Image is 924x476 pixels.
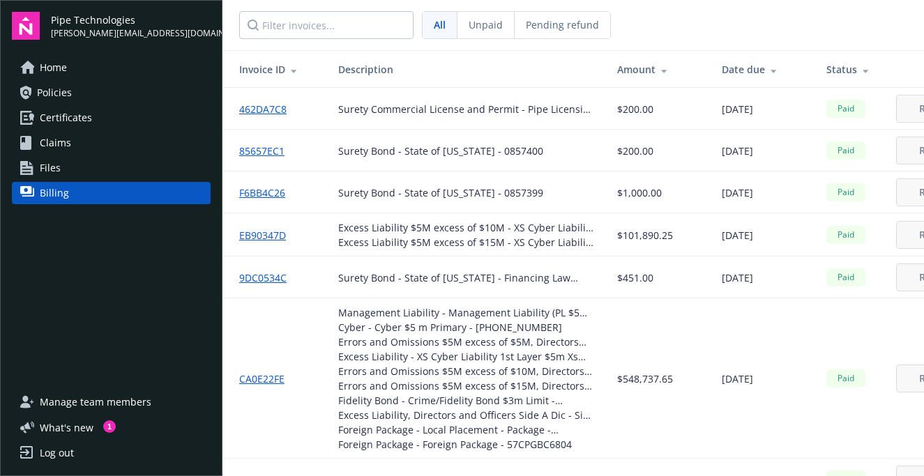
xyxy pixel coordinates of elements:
[40,132,71,154] span: Claims
[40,420,93,435] span: What ' s new
[37,82,72,104] span: Policies
[434,17,446,32] span: All
[338,349,595,364] div: Excess Liability - XS Cyber Liability 1st Layer $5m Xs $5m - 652481467
[338,235,595,249] div: Excess Liability $5M excess of $15M - XS Cyber Liability 3rd Layer $5m xs $15m - H24CXS21002-01
[617,102,653,116] span: $200.00
[338,185,543,200] div: Surety Bond - State of [US_STATE] - 0857399
[722,371,753,386] span: [DATE]
[51,12,211,40] button: Pipe Technologies[PERSON_NAME][EMAIL_ADDRESS][DOMAIN_NAME]
[338,144,543,158] div: Surety Bond - State of [US_STATE] - 0857400
[617,371,673,386] span: $548,737.65
[338,220,595,235] div: Excess Liability $5M excess of $10M - XS Cyber Liability 2nd Layer $5m xs $10m - PVX30076218700
[469,17,503,32] span: Unpaid
[51,27,211,40] span: [PERSON_NAME][EMAIL_ADDRESS][DOMAIN_NAME]
[338,422,595,437] div: Foreign Package - Local Placement - Package - 57CPGBC6804 Local [GEOGRAPHIC_DATA]
[722,270,753,285] span: [DATE]
[239,371,296,386] a: CA0E22FE
[832,186,860,199] span: Paid
[239,62,316,77] div: Invoice ID
[12,157,211,179] a: Files
[338,378,595,393] div: Errors and Omissions $5M excess of $15M, Directors and Officers - D&O $5M excess of $15M - EIA-10...
[722,102,753,116] span: [DATE]
[832,102,860,115] span: Paid
[40,391,151,413] span: Manage team members
[338,408,595,422] div: Excess Liability, Directors and Officers Side A Dic - Side A IDL $2m xs 25m - ELU201165-24
[239,270,298,285] a: 9DC0534C
[338,335,595,349] div: Errors and Omissions $5M excess of $5M, Directors and Officers - D&O $5M excess of $5M - [PHONE_N...
[526,17,599,32] span: Pending refund
[832,372,860,385] span: Paid
[617,270,653,285] span: $451.00
[103,420,116,433] div: 1
[338,437,595,452] div: Foreign Package - Foreign Package - 57CPGBC6804
[12,82,211,104] a: Policies
[239,185,296,200] a: F6BB4C26
[40,157,61,179] span: Files
[40,56,67,79] span: Home
[832,144,860,157] span: Paid
[239,102,298,116] a: 462DA7C8
[832,229,860,241] span: Paid
[338,102,595,116] div: Surety Commercial License and Permit - Pipe Licensing LLC/[US_STATE]-Commercial Financing Bond - ...
[12,132,211,154] a: Claims
[826,62,874,77] div: Status
[722,144,753,158] span: [DATE]
[40,442,74,464] div: Log out
[617,228,673,243] span: $101,890.25
[12,420,116,435] button: What's new1
[617,144,653,158] span: $200.00
[338,393,595,408] div: Fidelity Bond - Crime/Fidelity Bond $3m Limit - [PHONE_NUMBER]
[12,12,40,40] img: navigator-logo.svg
[338,364,595,378] div: Errors and Omissions $5M excess of $10M, Directors and Officers - D&O $5M excess of $10M - G72553...
[617,62,699,77] div: Amount
[338,270,595,285] div: Surety Bond - State of [US_STATE] - Financing Law License - 0857398
[12,391,211,413] a: Manage team members
[40,182,69,204] span: Billing
[722,185,753,200] span: [DATE]
[40,107,92,129] span: Certificates
[722,62,804,77] div: Date due
[617,185,662,200] span: $1,000.00
[12,107,211,129] a: Certificates
[722,228,753,243] span: [DATE]
[12,56,211,79] a: Home
[12,182,211,204] a: Billing
[239,11,414,39] input: Filter invoices...
[239,228,297,243] a: EB90347D
[338,305,595,320] div: Management Liability - Management Liability (PL $5m, D&O $5m, EPL $5m) - AIP30028262702
[832,271,860,284] span: Paid
[239,144,296,158] a: 85657EC1
[51,13,211,27] span: Pipe Technologies
[338,320,595,335] div: Cyber - Cyber $5 m Primary - [PHONE_NUMBER]
[338,62,595,77] div: Description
